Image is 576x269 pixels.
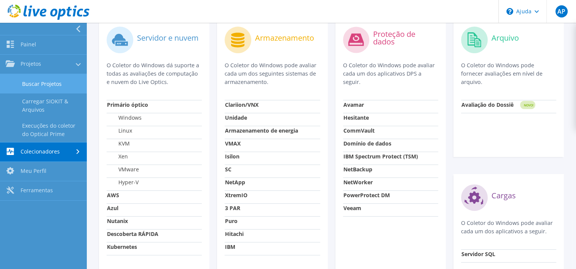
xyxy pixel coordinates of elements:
font: Colecionadores [21,148,60,155]
strong: Descoberta RÁPIDA [107,230,158,237]
strong: Azul [107,204,118,212]
strong: Veeam [343,204,361,212]
strong: Isilon [225,153,239,160]
strong: NetWorker [343,179,373,186]
font: Ferramentas [21,187,53,194]
strong: Unidade [225,114,247,121]
strong: NetApp [225,179,245,186]
p: O Coletor do Windows pode fornecer avaliações em nível de arquivo. [461,61,556,86]
span: AP [555,5,568,17]
label: Servidor e nuvem [137,34,199,42]
p: O Coletor do Windows pode avaliar cada um dos aplicativos DPS a seguir. [343,61,438,86]
label: Arquivo [491,34,519,42]
strong: CommVault [343,127,375,134]
strong: Hesitante [343,114,369,121]
strong: PowerProtect DM [343,191,390,199]
strong: SC [225,166,231,173]
label: Proteção de dados [373,30,438,46]
strong: Armazenamento de energia [225,127,298,134]
font: Meu Perfil [21,167,46,174]
strong: Hitachi [225,230,244,237]
strong: Clariion/VNX [225,101,258,108]
strong: NetBackup [343,166,372,173]
strong: AWS [107,191,119,199]
p: O Coletor do Windows pode avaliar cada um dos aplicativos a seguir. [461,219,556,236]
label: Hyper-V [107,179,139,186]
strong: Puro [225,217,238,225]
label: VMware [107,166,139,173]
strong: Domínio de dados [343,140,391,147]
strong: Servidor SQL [461,250,495,258]
label: Armazenamento [255,34,314,42]
font: Projetos [21,60,41,67]
font: Painel [21,41,36,48]
strong: VMAX [225,140,241,147]
label: KVM [107,140,130,147]
strong: IBM Spectrum Protect (TSM) [343,153,418,160]
font: Ajuda [516,4,531,19]
strong: 3 PAR [225,204,240,212]
label: Linux [107,127,132,134]
label: Cargas [491,192,516,199]
strong: Kubernetes [107,243,137,250]
strong: XtremIO [225,191,247,199]
strong: IBM [225,243,235,250]
strong: Primário óptico [107,101,148,108]
strong: Nutanix [107,217,128,225]
strong: Avaliação do Dossiê [461,101,514,108]
label: Xen [107,153,128,160]
label: Windows [107,114,142,122]
strong: Avamar [343,101,364,108]
tspan: NOVO! [523,103,533,107]
p: O Coletor do Windows dá suporte a todas as avaliações de computação e nuvem do Live Optics. [107,61,202,86]
p: O Coletor do Windows pode avaliar cada um dos seguintes sistemas de armazenamento. [225,61,320,86]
